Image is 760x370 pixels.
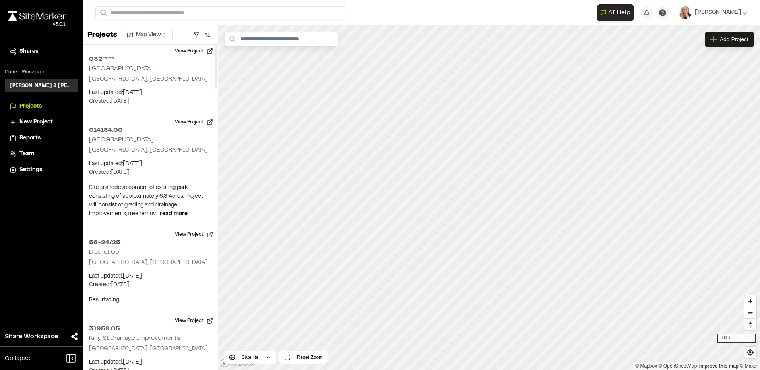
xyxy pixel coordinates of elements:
button: Open AI Assistant [597,4,634,21]
span: Share Workspace [5,332,58,341]
a: Shares [10,47,73,56]
p: [GEOGRAPHIC_DATA], [GEOGRAPHIC_DATA] [89,75,211,84]
img: rebrand.png [8,11,66,21]
span: Add Project [720,35,748,43]
h2: [GEOGRAPHIC_DATA] [89,137,154,143]
span: Reports [19,134,41,143]
h2: District 09 [89,249,119,255]
p: Last updated: [DATE] [89,358,211,367]
h2: [GEOGRAPHIC_DATA] [89,66,154,71]
span: read more [160,212,188,216]
h2: 014184.00 [89,125,211,135]
button: Search [95,6,110,19]
img: User [679,6,692,19]
button: Find my location [744,347,756,358]
p: Site is a redevelopment of existing park consisting of approximately 6.8 Acres. Project will cons... [89,183,211,218]
button: View Project [170,45,218,58]
span: Team [19,150,34,158]
span: Zoom out [744,307,756,318]
p: Created: [DATE] [89,97,211,106]
p: Last updated: [DATE] [89,272,211,281]
a: Settings [10,166,73,174]
a: Mapbox [635,363,657,369]
span: Collapse [5,354,30,363]
p: Last updated: [DATE] [89,89,211,97]
a: Projects [10,102,73,111]
p: [GEOGRAPHIC_DATA], [GEOGRAPHIC_DATA] [89,258,211,267]
p: [GEOGRAPHIC_DATA], [GEOGRAPHIC_DATA] [89,345,211,353]
div: Open AI Assistant [597,4,637,21]
h2: King St Drainage Improvements [89,335,180,341]
a: OpenStreetMap [659,363,697,369]
button: Zoom in [744,295,756,307]
p: Created: [DATE] [89,281,211,289]
button: [PERSON_NAME] [679,6,747,19]
p: Current Workspace [5,69,78,76]
div: Oh geez...please don't... [8,21,66,28]
canvas: Map [218,25,760,370]
h2: 56-24/25 [89,238,211,247]
p: [GEOGRAPHIC_DATA], [GEOGRAPHIC_DATA] [89,146,211,155]
p: Resurfacing [89,296,211,304]
a: Reports [10,134,73,143]
p: Projects [87,30,117,40]
button: Satellite [224,351,276,364]
button: Reset Zoom [279,351,328,364]
p: Created: [DATE] [89,168,211,177]
h3: [PERSON_NAME] & [PERSON_NAME] Inc. [10,82,73,89]
span: Shares [19,47,38,56]
a: New Project [10,118,73,127]
button: View Project [170,116,218,129]
span: New Project [19,118,53,127]
button: View Project [170,228,218,241]
a: Mapbox logo [220,358,255,368]
div: 300 ft [717,334,756,343]
span: Projects [19,102,42,111]
span: Settings [19,166,42,174]
span: [PERSON_NAME] [695,8,741,17]
span: AI Help [608,8,630,17]
button: Reset bearing to north [744,318,756,330]
button: Zoom out [744,307,756,318]
a: Maxar [740,363,758,369]
a: Team [10,150,73,158]
a: Map feedback [699,363,739,369]
button: View Project [170,314,218,327]
p: Last updated: [DATE] [89,160,211,168]
h2: 31959.05 [89,324,211,333]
